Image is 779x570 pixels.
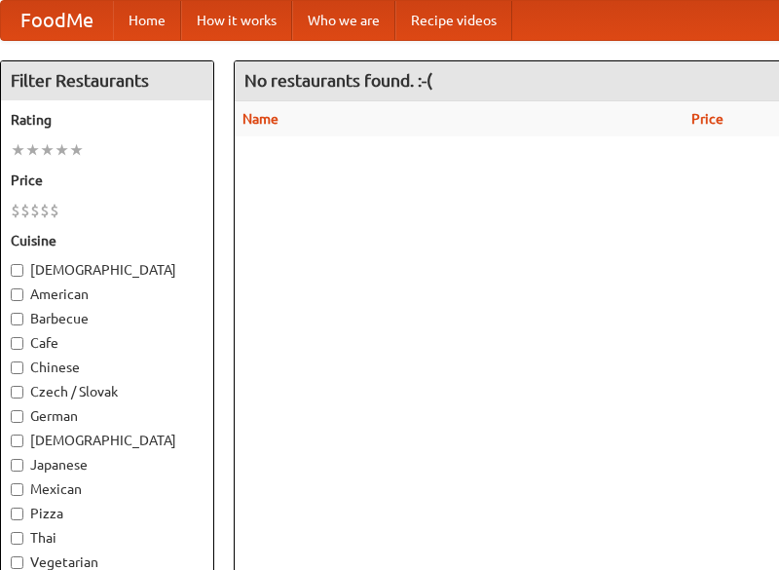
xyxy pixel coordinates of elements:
label: Japanese [11,455,204,475]
li: $ [20,200,30,221]
a: Price [691,111,723,127]
input: Thai [11,532,23,545]
li: $ [30,200,40,221]
a: FoodMe [1,1,113,40]
a: Home [113,1,181,40]
h4: Filter Restaurants [1,61,213,100]
input: Czech / Slovak [11,386,23,399]
label: Chinese [11,358,204,377]
label: Cafe [11,333,204,353]
li: $ [11,200,20,221]
label: [DEMOGRAPHIC_DATA] [11,431,204,450]
input: Japanese [11,459,23,472]
li: $ [50,200,59,221]
li: ★ [55,139,69,161]
a: How it works [181,1,292,40]
input: [DEMOGRAPHIC_DATA] [11,435,23,447]
label: Czech / Slovak [11,382,204,401]
li: ★ [40,139,55,161]
label: Thai [11,528,204,548]
label: [DEMOGRAPHIC_DATA] [11,260,204,280]
input: Vegetarian [11,556,23,569]
label: Mexican [11,479,204,499]
h5: Price [11,171,204,190]
input: Chinese [11,361,23,374]
label: American [11,285,204,304]
input: Pizza [11,508,23,520]
a: Who we are [292,1,395,40]
ng-pluralize: No restaurants found. :-( [244,71,432,90]
h5: Rating [11,110,204,130]
li: ★ [69,139,84,161]
input: Mexican [11,483,23,496]
input: [DEMOGRAPHIC_DATA] [11,264,23,277]
input: Cafe [11,337,23,350]
li: ★ [11,139,25,161]
label: German [11,406,204,426]
h5: Cuisine [11,231,204,250]
a: Name [242,111,278,127]
input: German [11,410,23,423]
a: Recipe videos [395,1,512,40]
input: Barbecue [11,313,23,325]
li: ★ [25,139,40,161]
li: $ [40,200,50,221]
label: Barbecue [11,309,204,328]
label: Pizza [11,504,204,523]
input: American [11,288,23,301]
